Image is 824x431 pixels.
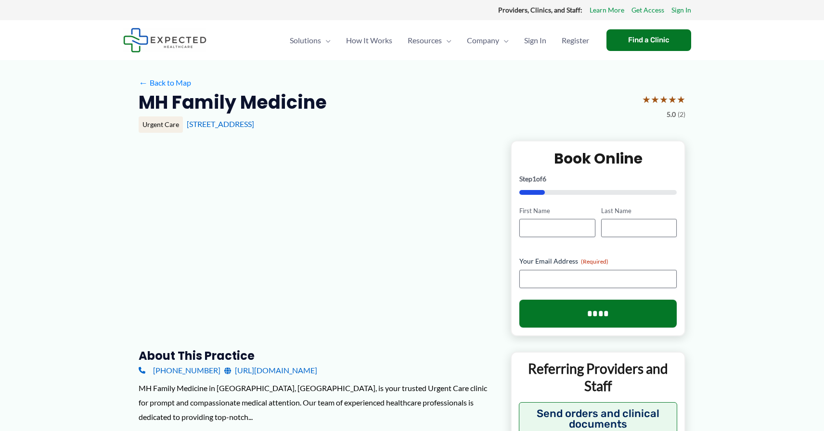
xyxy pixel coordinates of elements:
[519,176,677,182] p: Step of
[677,90,685,108] span: ★
[224,363,317,378] a: [URL][DOMAIN_NAME]
[139,90,327,114] h2: MH Family Medicine
[139,363,220,378] a: [PHONE_NUMBER]
[139,116,183,133] div: Urgent Care
[282,24,338,57] a: SolutionsMenu Toggle
[519,360,677,395] p: Referring Providers and Staff
[606,29,691,51] a: Find a Clinic
[467,24,499,57] span: Company
[554,24,597,57] a: Register
[123,28,206,52] img: Expected Healthcare Logo - side, dark font, small
[290,24,321,57] span: Solutions
[499,24,509,57] span: Menu Toggle
[459,24,516,57] a: CompanyMenu Toggle
[562,24,589,57] span: Register
[338,24,400,57] a: How It Works
[659,90,668,108] span: ★
[581,258,608,265] span: (Required)
[442,24,451,57] span: Menu Toggle
[139,381,495,424] div: MH Family Medicine in [GEOGRAPHIC_DATA], [GEOGRAPHIC_DATA], is your trusted Urgent Care clinic fo...
[590,4,624,16] a: Learn More
[516,24,554,57] a: Sign In
[651,90,659,108] span: ★
[408,24,442,57] span: Resources
[519,256,677,266] label: Your Email Address
[668,90,677,108] span: ★
[346,24,392,57] span: How It Works
[678,108,685,121] span: (2)
[282,24,597,57] nav: Primary Site Navigation
[642,90,651,108] span: ★
[321,24,331,57] span: Menu Toggle
[139,78,148,87] span: ←
[519,206,595,215] label: First Name
[139,76,191,90] a: ←Back to Map
[519,149,677,168] h2: Book Online
[671,4,691,16] a: Sign In
[542,175,546,183] span: 6
[532,175,536,183] span: 1
[667,108,676,121] span: 5.0
[187,119,254,128] a: [STREET_ADDRESS]
[524,24,546,57] span: Sign In
[400,24,459,57] a: ResourcesMenu Toggle
[631,4,664,16] a: Get Access
[139,348,495,363] h3: About this practice
[601,206,677,215] label: Last Name
[498,6,582,14] strong: Providers, Clinics, and Staff:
